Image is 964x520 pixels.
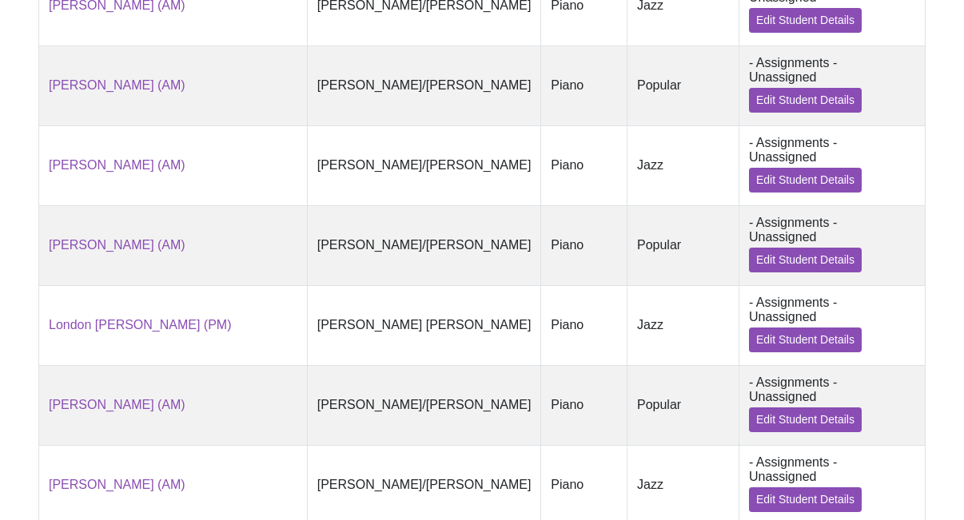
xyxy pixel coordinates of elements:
[49,318,232,331] a: London [PERSON_NAME] (PM)
[739,205,925,285] td: - Assignments - Unassigned
[749,487,862,512] a: Edit Student Details
[541,285,627,365] td: Piano
[739,285,925,365] td: - Assignments - Unassigned
[749,407,862,432] a: Edit Student Details
[49,478,185,491] a: [PERSON_NAME] (AM)
[749,88,862,113] a: Edit Student Details
[541,365,627,445] td: Piano
[749,327,862,352] a: Edit Student Details
[307,125,541,205] td: [PERSON_NAME]/[PERSON_NAME]
[627,46,739,125] td: Popular
[739,46,925,125] td: - Assignments - Unassigned
[49,78,185,92] a: [PERSON_NAME] (AM)
[307,365,541,445] td: [PERSON_NAME]/[PERSON_NAME]
[749,248,862,272] a: Edit Student Details
[739,125,925,205] td: - Assignments - Unassigned
[49,238,185,252] a: [PERSON_NAME] (AM)
[541,205,627,285] td: Piano
[627,125,739,205] td: Jazz
[541,125,627,205] td: Piano
[49,398,185,411] a: [PERSON_NAME] (AM)
[739,365,925,445] td: - Assignments - Unassigned
[307,46,541,125] td: [PERSON_NAME]/[PERSON_NAME]
[627,365,739,445] td: Popular
[49,158,185,172] a: [PERSON_NAME] (AM)
[307,205,541,285] td: [PERSON_NAME]/[PERSON_NAME]
[627,205,739,285] td: Popular
[541,46,627,125] td: Piano
[307,285,541,365] td: [PERSON_NAME] [PERSON_NAME]
[749,8,862,33] a: Edit Student Details
[627,285,739,365] td: Jazz
[749,168,862,193] a: Edit Student Details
